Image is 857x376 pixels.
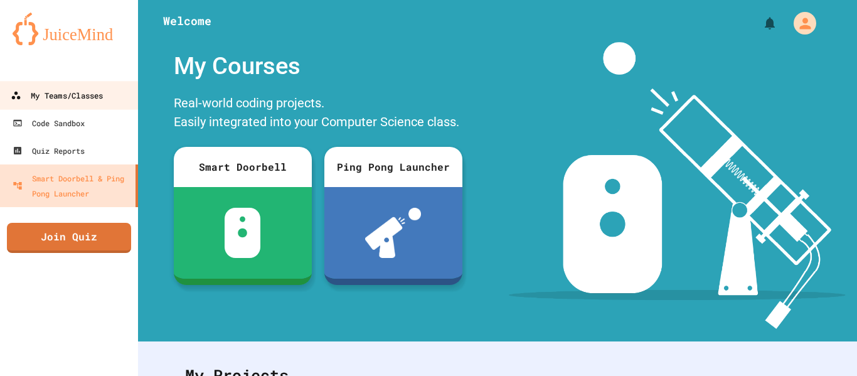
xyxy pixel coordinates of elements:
[739,13,780,34] div: My Notifications
[225,208,260,258] img: sdb-white.svg
[168,90,469,137] div: Real-world coding projects. Easily integrated into your Computer Science class.
[13,115,85,131] div: Code Sandbox
[324,147,462,187] div: Ping Pong Launcher
[7,223,131,253] a: Join Quiz
[13,171,130,201] div: Smart Doorbell & Ping Pong Launcher
[365,208,421,258] img: ppl-with-ball.png
[509,42,845,329] img: banner-image-my-projects.png
[13,143,85,158] div: Quiz Reports
[11,88,103,104] div: My Teams/Classes
[174,147,312,187] div: Smart Doorbell
[168,42,469,90] div: My Courses
[780,9,819,38] div: My Account
[13,13,125,45] img: logo-orange.svg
